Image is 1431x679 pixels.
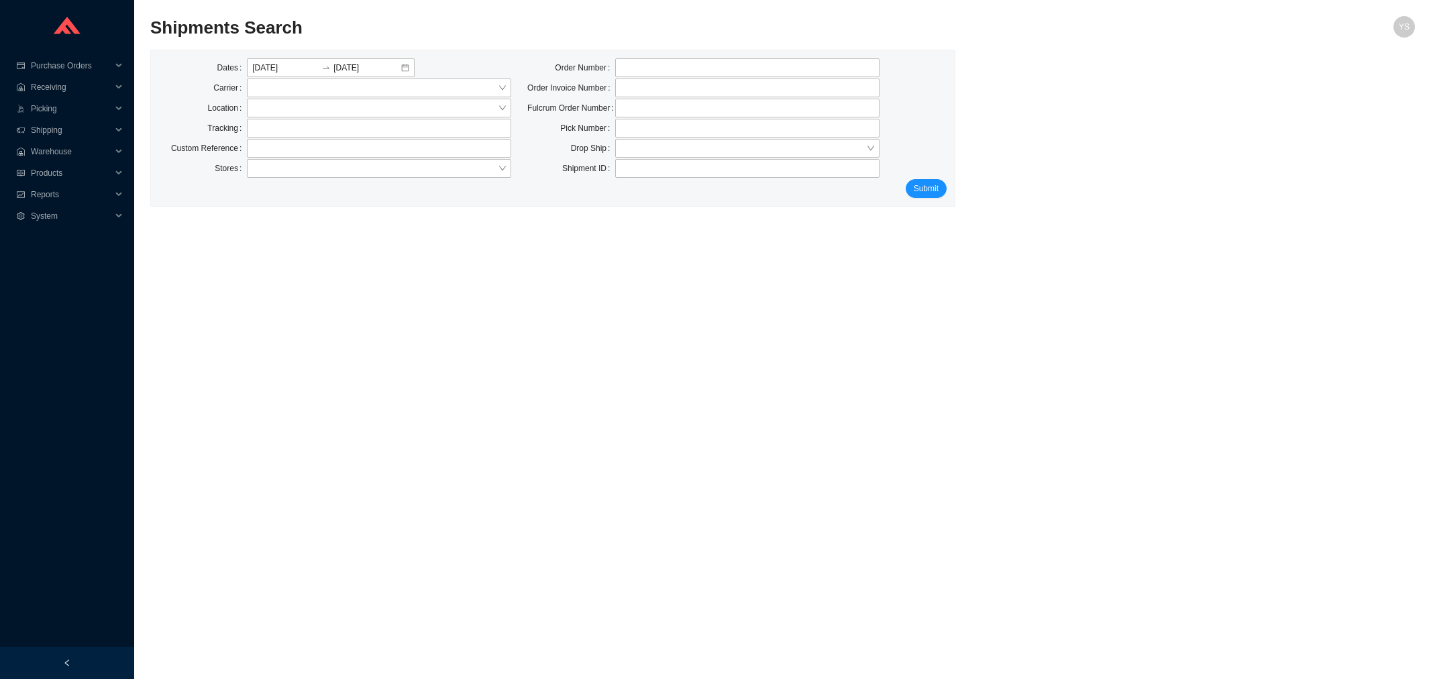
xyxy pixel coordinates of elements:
[31,184,111,205] span: Reports
[171,139,247,158] label: Custom Reference
[215,159,247,178] label: Stores
[31,119,111,141] span: Shipping
[207,119,247,138] label: Tracking
[906,179,947,198] button: Submit
[1399,16,1410,38] span: YS
[16,191,25,199] span: fund
[333,61,400,74] input: To
[31,55,111,76] span: Purchase Orders
[527,99,615,117] label: Fulcrum Order Number
[321,63,331,72] span: to
[914,182,939,195] span: Submit
[555,58,615,77] label: Order Number
[252,61,319,74] input: From
[571,139,616,158] label: Drop Ship
[31,98,111,119] span: Picking
[213,79,247,97] label: Carrier
[16,62,25,70] span: credit-card
[31,162,111,184] span: Products
[562,159,615,178] label: Shipment ID
[217,58,248,77] label: Dates
[16,212,25,220] span: setting
[150,16,1099,40] h2: Shipments Search
[31,76,111,98] span: Receiving
[63,659,71,667] span: left
[31,141,111,162] span: Warehouse
[560,119,615,138] label: Pick Number
[16,169,25,177] span: read
[527,79,615,97] label: Order Invoice Number
[321,63,331,72] span: swap-right
[208,99,248,117] label: Location
[31,205,111,227] span: System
